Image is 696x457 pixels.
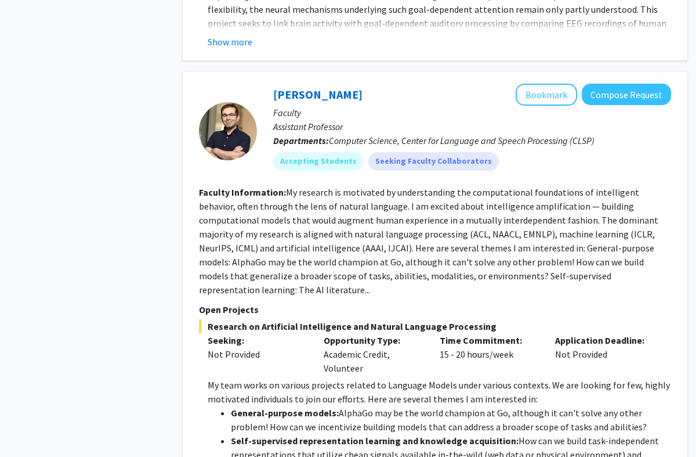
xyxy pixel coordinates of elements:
[273,135,329,146] b: Departments:
[199,303,671,316] p: Open Projects
[273,152,364,171] mat-chip: Accepting Students
[440,333,538,347] p: Time Commitment:
[208,378,671,406] p: My team works on various projects related to Language Models under various contexts. We are looki...
[315,333,431,375] div: Academic Credit, Volunteer
[546,333,662,375] div: Not Provided
[555,333,654,347] p: Application Deadline:
[582,84,671,105] button: Compose Request to Daniel Khashabi
[9,405,49,448] iframe: Chat
[324,333,422,347] p: Opportunity Type:
[231,435,519,447] strong: Self-supervised representation learning and knowledge acquisition:
[273,120,671,134] p: Assistant Professor
[273,87,362,102] a: [PERSON_NAME]
[231,406,671,434] li: AlphaGo may be the world champion at Go, although it can't solve any other problem! How can we in...
[199,186,286,198] b: Faculty Information:
[329,135,594,146] span: Computer Science, Center for Language and Speech Processing (CLSP)
[431,333,547,375] div: 15 - 20 hours/week
[208,333,306,347] p: Seeking:
[516,84,577,106] button: Add Daniel Khashabi to Bookmarks
[199,186,658,296] fg-read-more: My research is motivated by understanding the computational foundations of intelligent behavior, ...
[231,407,339,419] strong: General-purpose models:
[368,152,499,171] mat-chip: Seeking Faculty Collaborators
[199,319,671,333] span: Research on Artificial Intelligence and Natural Language Processing
[208,35,252,49] button: Show more
[273,106,671,120] p: Faculty
[208,347,306,361] div: Not Provided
